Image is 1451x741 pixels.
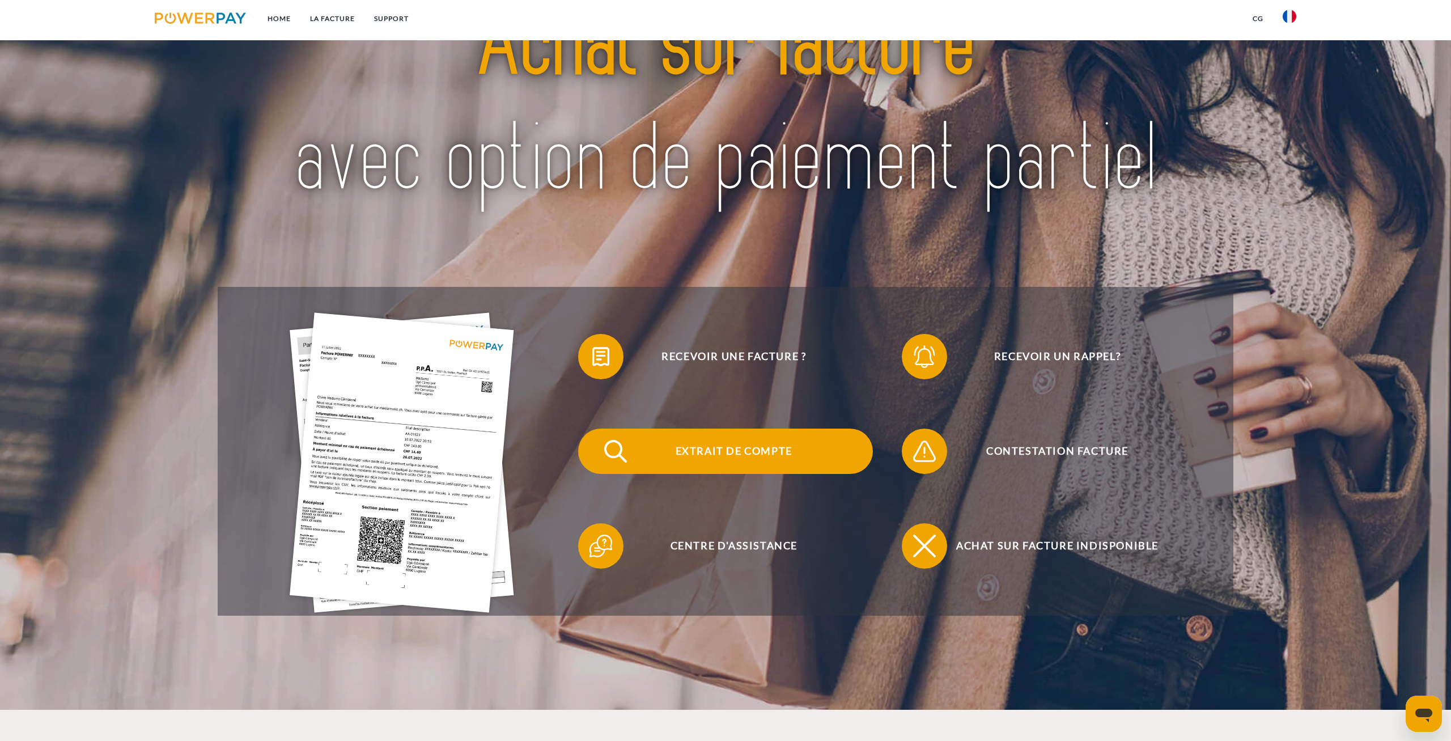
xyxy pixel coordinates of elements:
[918,334,1196,379] span: Recevoir un rappel?
[1243,9,1273,29] a: CG
[595,334,873,379] span: Recevoir une facture ?
[300,9,364,29] a: LA FACTURE
[578,523,873,569] button: Centre d'assistance
[587,342,615,371] img: qb_bill.svg
[918,429,1196,474] span: Contestation Facture
[910,437,939,465] img: qb_warning.svg
[910,342,939,371] img: qb_bell.svg
[290,313,514,613] img: single_invoice_powerpay_fr.jpg
[578,334,873,379] button: Recevoir une facture ?
[910,532,939,560] img: qb_close.svg
[258,9,300,29] a: Home
[587,532,615,560] img: qb_help.svg
[1406,696,1442,732] iframe: Bouton de lancement de la fenêtre de messagerie
[902,523,1197,569] button: Achat sur facture indisponible
[902,429,1197,474] button: Contestation Facture
[155,12,246,24] img: logo-powerpay.svg
[902,334,1197,379] button: Recevoir un rappel?
[364,9,418,29] a: Support
[1283,10,1296,23] img: fr
[595,523,873,569] span: Centre d'assistance
[601,437,630,465] img: qb_search.svg
[578,429,873,474] button: Extrait de compte
[918,523,1196,569] span: Achat sur facture indisponible
[595,429,873,474] span: Extrait de compte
